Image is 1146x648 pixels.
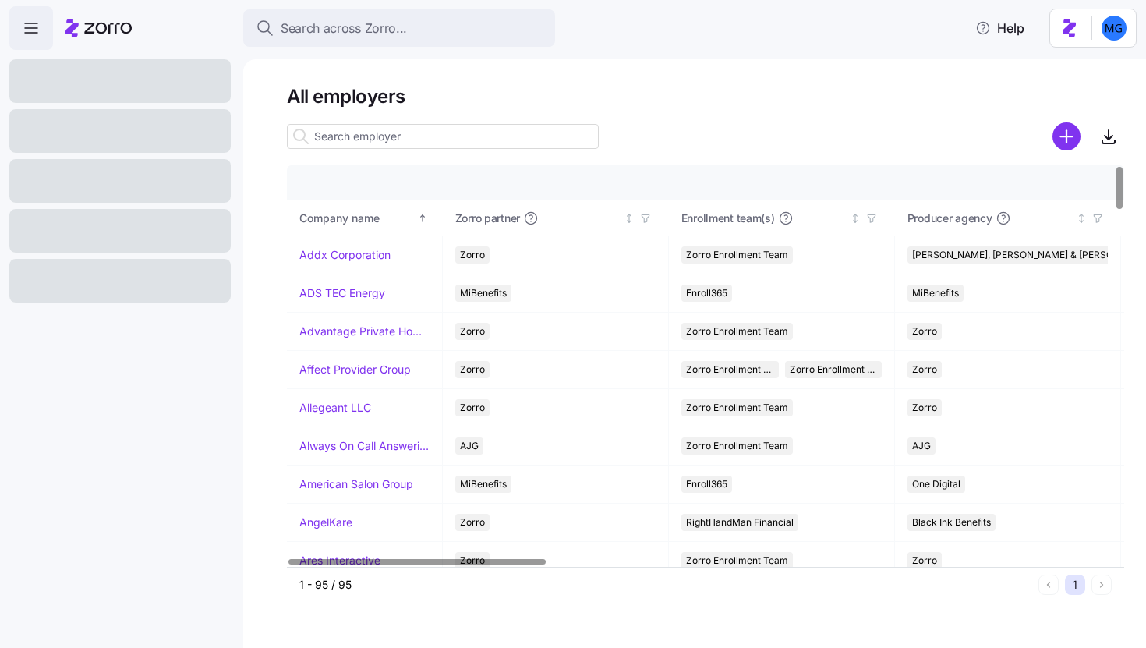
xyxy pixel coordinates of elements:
a: Affect Provider Group [299,362,411,377]
a: Always On Call Answering Service [299,438,430,454]
a: AngelKare [299,515,352,530]
img: 61c362f0e1d336c60eacb74ec9823875 [1102,16,1127,41]
button: Previous page [1038,575,1059,595]
span: RightHandMan Financial [686,514,794,531]
div: Company name [299,210,415,227]
span: Zorro Enrollment Team [686,323,788,340]
a: Advantage Private Home Care [299,324,430,339]
span: Help [975,19,1024,37]
span: Zorro [460,399,485,416]
span: Enrollment team(s) [681,211,775,226]
span: Zorro [912,361,937,378]
span: Zorro [460,514,485,531]
h1: All employers [287,84,1124,108]
span: MiBenefits [460,285,507,302]
span: Zorro Enrollment Team [686,361,774,378]
a: Allegeant LLC [299,400,371,416]
span: Zorro [460,323,485,340]
button: Help [963,12,1037,44]
span: Zorro Enrollment Team [686,246,788,264]
input: Search employer [287,124,599,149]
div: 1 - 95 / 95 [299,577,1032,593]
div: Sorted ascending [417,213,428,224]
th: Zorro partnerNot sorted [443,200,669,236]
a: Ares Interactive [299,553,380,568]
span: Enroll365 [686,285,727,302]
span: Zorro [912,552,937,569]
a: ADS TEC Energy [299,285,385,301]
button: 1 [1065,575,1085,595]
div: Not sorted [624,213,635,224]
button: Search across Zorro... [243,9,555,47]
span: MiBenefits [460,476,507,493]
span: Search across Zorro... [281,19,407,38]
span: Zorro [460,552,485,569]
span: Zorro [912,323,937,340]
a: American Salon Group [299,476,413,492]
span: Enroll365 [686,476,727,493]
button: Next page [1091,575,1112,595]
span: MiBenefits [912,285,959,302]
span: Zorro [460,246,485,264]
th: Enrollment team(s)Not sorted [669,200,895,236]
span: AJG [912,437,931,455]
span: Zorro Enrollment Team [686,552,788,569]
span: Zorro Enrollment Team [686,437,788,455]
span: Zorro [460,361,485,378]
a: Addx Corporation [299,247,391,263]
span: Zorro [912,399,937,416]
span: AJG [460,437,479,455]
span: Zorro Enrollment Team [686,399,788,416]
div: Not sorted [850,213,861,224]
span: Black Ink Benefits [912,514,991,531]
svg: add icon [1052,122,1081,150]
span: Zorro Enrollment Experts [790,361,878,378]
span: Producer agency [907,211,992,226]
th: Company nameSorted ascending [287,200,443,236]
div: Not sorted [1076,213,1087,224]
th: Producer agencyNot sorted [895,200,1121,236]
span: One Digital [912,476,960,493]
span: Zorro partner [455,211,520,226]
